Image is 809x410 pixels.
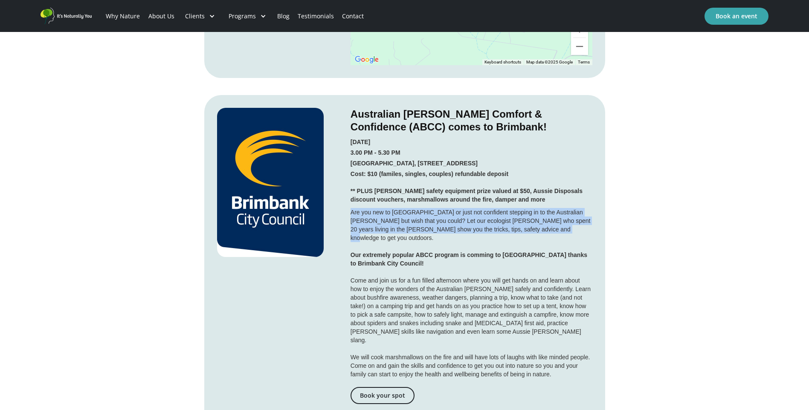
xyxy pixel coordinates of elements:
[351,138,370,146] h5: [DATE]
[102,2,144,31] a: Why Nature
[578,60,590,64] a: Terms (opens in new tab)
[273,2,293,31] a: Blog
[144,2,178,31] a: About Us
[178,2,222,31] div: Clients
[41,8,92,24] a: home
[705,8,768,25] a: Book an event
[185,12,205,20] div: Clients
[351,387,415,404] a: Book your spot
[351,160,478,167] strong: [GEOGRAPHIC_DATA], [STREET_ADDRESS]
[571,38,588,55] button: Zoom out
[351,188,583,203] strong: ** PLUS [PERSON_NAME] safety equipment prize valued at $50, Aussie Disposals discount vouchers, m...
[338,2,368,31] a: Contact
[353,54,381,65] a: Open this area in Google Maps (opens a new window)
[351,208,592,378] div: Are you new to [GEOGRAPHIC_DATA] or just not confident stepping in to the Australian [PERSON_NAME...
[229,12,256,20] div: Programs
[353,54,381,65] img: Google
[293,2,338,31] a: Testimonials
[351,170,592,204] h5: Cost: $10 (familes, singles, couples) refundable deposit ‍
[222,2,273,31] div: Programs
[526,60,573,64] span: Map data ©2025 Google
[351,108,592,133] h3: Australian [PERSON_NAME] Comfort & Confidence (ABCC) comes to Brimbank!
[484,59,521,65] button: Keyboard shortcuts
[351,251,587,267] strong: Our extremely popular ABCC program is comming to [GEOGRAPHIC_DATA] thanks to Brimbank City Council!
[351,148,400,157] h5: 3.00 PM - 5.30 PM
